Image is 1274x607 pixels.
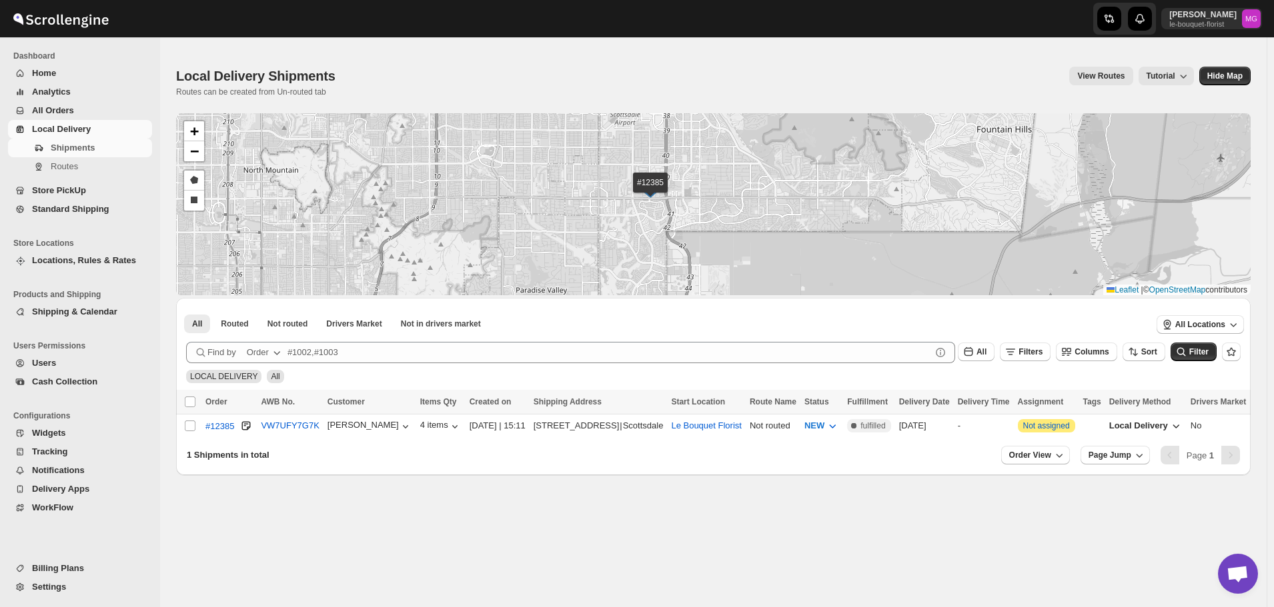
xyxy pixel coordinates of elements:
button: #12385 [205,419,234,432]
a: Open chat [1218,554,1258,594]
span: Tags [1083,397,1101,406]
button: view route [1069,67,1133,85]
span: Status [804,397,829,406]
span: LOCAL DELIVERY [190,372,257,381]
button: Order View [1001,446,1070,464]
button: Notifications [8,461,152,480]
span: Tutorial [1147,71,1175,81]
span: Delivery Time [958,397,1010,406]
span: NEW [804,420,824,430]
span: Delivery Method [1109,397,1171,406]
span: Drivers Market [1191,397,1246,406]
button: Widgets [8,424,152,442]
button: Order [239,342,291,363]
button: Columns [1056,342,1117,361]
span: Standard Shipping [32,204,109,214]
span: All [977,347,987,356]
span: 1 Shipments in total [187,450,269,460]
span: fulfilled [860,420,885,431]
span: Delivery Date [899,397,950,406]
span: Widgets [32,428,65,438]
span: Local Delivery [1109,420,1168,430]
span: Start Location [671,397,725,406]
div: Not routed [750,419,796,432]
a: Zoom out [184,141,204,161]
button: User menu [1161,8,1262,29]
input: #1002,#1003 [287,342,931,363]
span: Shipments [51,143,95,153]
button: Settings [8,578,152,596]
button: VW7UFY7G7K [261,420,319,430]
span: Customer [328,397,365,406]
span: Shipping Address [534,397,602,406]
div: [DATE] [899,419,950,432]
text: MG [1245,15,1257,23]
button: Cash Collection [8,372,152,391]
div: - [958,419,1010,432]
button: Unrouted [259,314,316,333]
button: Not assigned [1023,421,1070,430]
div: | [534,419,664,432]
button: Claimable [318,314,390,333]
span: Columns [1075,347,1109,356]
span: AWB No. [261,397,295,406]
div: No [1191,419,1246,432]
span: Filter [1189,347,1209,356]
span: Analytics [32,87,71,97]
button: All Locations [1157,315,1244,334]
div: Order [247,346,269,359]
span: Cash Collection [32,376,97,386]
p: le-bouquet-florist [1169,20,1237,28]
span: | [1141,285,1143,295]
b: 1 [1209,450,1214,460]
span: Store Locations [13,238,153,249]
img: Marker [640,183,660,198]
span: Configurations [13,410,153,421]
button: Locations, Rules & Rates [8,251,152,270]
span: Hide Map [1207,71,1243,81]
span: Order [205,397,227,406]
button: Billing Plans [8,559,152,578]
span: Routed [221,318,248,329]
button: Filter [1171,342,1217,361]
button: WorkFlow [8,498,152,517]
span: Settings [32,582,66,592]
span: Order View [1009,450,1051,460]
button: Page Jump [1081,446,1150,464]
nav: Pagination [1161,446,1240,464]
button: Shipments [8,139,152,157]
span: Melody Gluth [1242,9,1261,28]
button: All [184,314,210,333]
a: Draw a rectangle [184,191,204,211]
p: Routes can be created from Un-routed tab [176,87,341,97]
a: Leaflet [1107,285,1139,295]
div: [STREET_ADDRESS] [534,419,620,432]
button: All Orders [8,101,152,120]
button: Map action label [1199,67,1251,85]
button: 4 items [420,420,462,433]
span: Tracking [32,446,67,456]
span: Sort [1141,347,1157,356]
span: All Orders [32,105,74,115]
button: Sort [1123,342,1165,361]
span: Created on [470,397,512,406]
span: Find by [207,346,236,359]
span: Filters [1019,347,1043,356]
span: Shipping & Calendar [32,306,117,316]
button: NEW [796,415,847,436]
button: Routes [8,157,152,176]
span: Route Name [750,397,796,406]
span: Drivers Market [326,318,382,329]
img: ScrollEngine [11,2,111,35]
span: Page [1187,450,1214,460]
div: [PERSON_NAME] [328,420,412,433]
button: Shipping & Calendar [8,303,152,321]
span: Home [32,68,56,78]
span: All Locations [1175,319,1225,330]
span: Notifications [32,465,85,475]
div: #12385 [205,421,234,431]
span: Local Delivery [32,124,91,134]
span: All [271,372,279,381]
button: Un-claimable [393,314,489,333]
